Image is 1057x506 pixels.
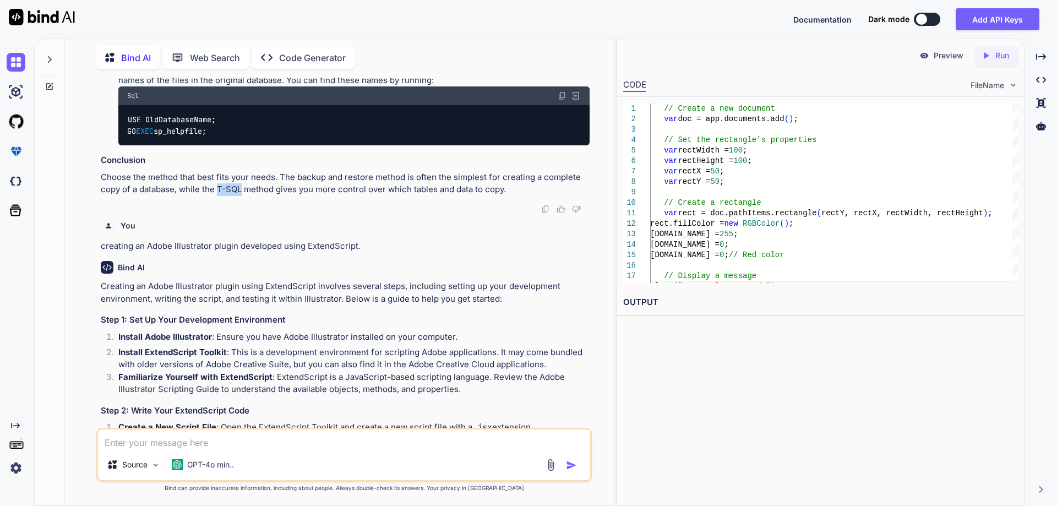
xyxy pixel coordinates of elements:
[784,219,788,228] span: )
[623,114,636,124] div: 2
[118,331,590,344] p: : Ensure you have Adobe Illustrator installed on your computer.
[544,459,557,471] img: attachment
[650,219,724,228] span: rect.fillColor =
[279,51,346,64] p: Code Generator
[650,240,720,249] span: [DOMAIN_NAME] =
[136,126,154,136] span: EXEC
[673,282,678,291] span: (
[956,8,1039,30] button: Add API Keys
[151,460,160,470] img: Pick Models
[784,115,788,123] span: (
[710,167,720,176] span: 50
[7,53,25,72] img: chat
[729,146,743,155] span: 100
[664,104,775,113] span: // Create a new document
[919,51,929,61] img: preview
[572,205,581,214] img: dislike
[720,167,724,176] span: ;
[118,262,145,273] h6: Bind AI
[664,209,678,217] span: var
[971,80,1004,91] span: FileName
[934,50,963,61] p: Preview
[7,112,25,131] img: githubLight
[122,459,148,470] p: Source
[118,422,216,432] strong: Create a New Script File
[775,282,780,291] span: ;
[821,209,983,217] span: rectY, rectX, rectWidth, rectHeight
[623,177,636,187] div: 8
[127,114,216,137] code: USE OldDatabaseName; GO sp_helpfile;
[747,156,751,165] span: ;
[789,219,793,228] span: ;
[472,422,492,433] code: .jsx
[664,177,678,186] span: var
[678,146,728,155] span: rectWidth =
[780,219,784,228] span: (
[617,290,1025,315] h2: OUTPUT
[664,271,756,280] span: // Display a message
[187,459,234,470] p: GPT-4o min..
[623,198,636,208] div: 10
[7,142,25,161] img: premium
[816,209,821,217] span: (
[743,146,747,155] span: ;
[623,281,636,292] div: 18
[623,271,636,281] div: 17
[623,240,636,250] div: 14
[868,14,909,25] span: Dark mode
[789,115,793,123] span: )
[650,251,720,259] span: [DOMAIN_NAME] =
[121,51,151,64] p: Bind AI
[710,177,720,186] span: 50
[9,9,75,25] img: Bind AI
[118,421,590,434] p: : Open the ExtendScript Toolkit and create a new script file with a extension.
[557,205,565,214] img: like
[678,156,733,165] span: rectHeight =
[988,209,992,217] span: ;
[118,371,590,396] p: : ExtendScript is a JavaScript-based scripting language. Review the Adobe Illustrator Scripting G...
[121,220,135,231] h6: You
[678,167,710,176] span: rectX =
[623,250,636,260] div: 15
[101,405,590,417] h3: Step 2: Write Your ExtendScript Code
[678,115,784,123] span: doc = app.documents.add
[623,124,636,135] div: 3
[96,484,592,492] p: Bind can provide inaccurate information, including about people. Always double-check its answers....
[743,219,780,228] span: RGBColor
[678,177,710,186] span: rectY =
[678,282,770,291] span: "Rectangle created!"
[118,347,227,357] strong: Install ExtendScript Toolkit
[720,251,724,259] span: 0
[623,156,636,166] div: 6
[664,115,678,123] span: var
[127,91,139,100] span: Sql
[623,135,636,145] div: 4
[983,209,988,217] span: )
[623,145,636,156] div: 5
[733,230,738,238] span: ;
[678,209,816,217] span: rect = doc.pathItems.rectangle
[664,198,761,207] span: // Create a rectangle
[541,205,550,214] img: copy
[623,104,636,114] div: 1
[995,50,1009,61] p: Run
[650,230,720,238] span: [DOMAIN_NAME] =
[728,251,784,259] span: // Red color
[724,219,738,228] span: new
[623,187,636,198] div: 9
[724,251,728,259] span: ;
[101,240,590,253] p: creating an Adobe Illustrator plugin developed using ExtendScript.
[190,51,240,64] p: Web Search
[650,282,673,291] span: alert
[770,282,775,291] span: )
[7,459,25,477] img: settings
[101,171,590,196] p: Choose the method that best fits your needs. The backup and restore method is often the simplest ...
[623,79,646,92] div: CODE
[566,460,577,471] img: icon
[623,166,636,177] div: 7
[101,314,590,327] h3: Step 1: Set Up Your Development Environment
[664,135,816,144] span: // Set the rectangle's properties
[558,91,566,100] img: copy
[571,91,581,101] img: Open in Browser
[101,154,590,167] h3: Conclusion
